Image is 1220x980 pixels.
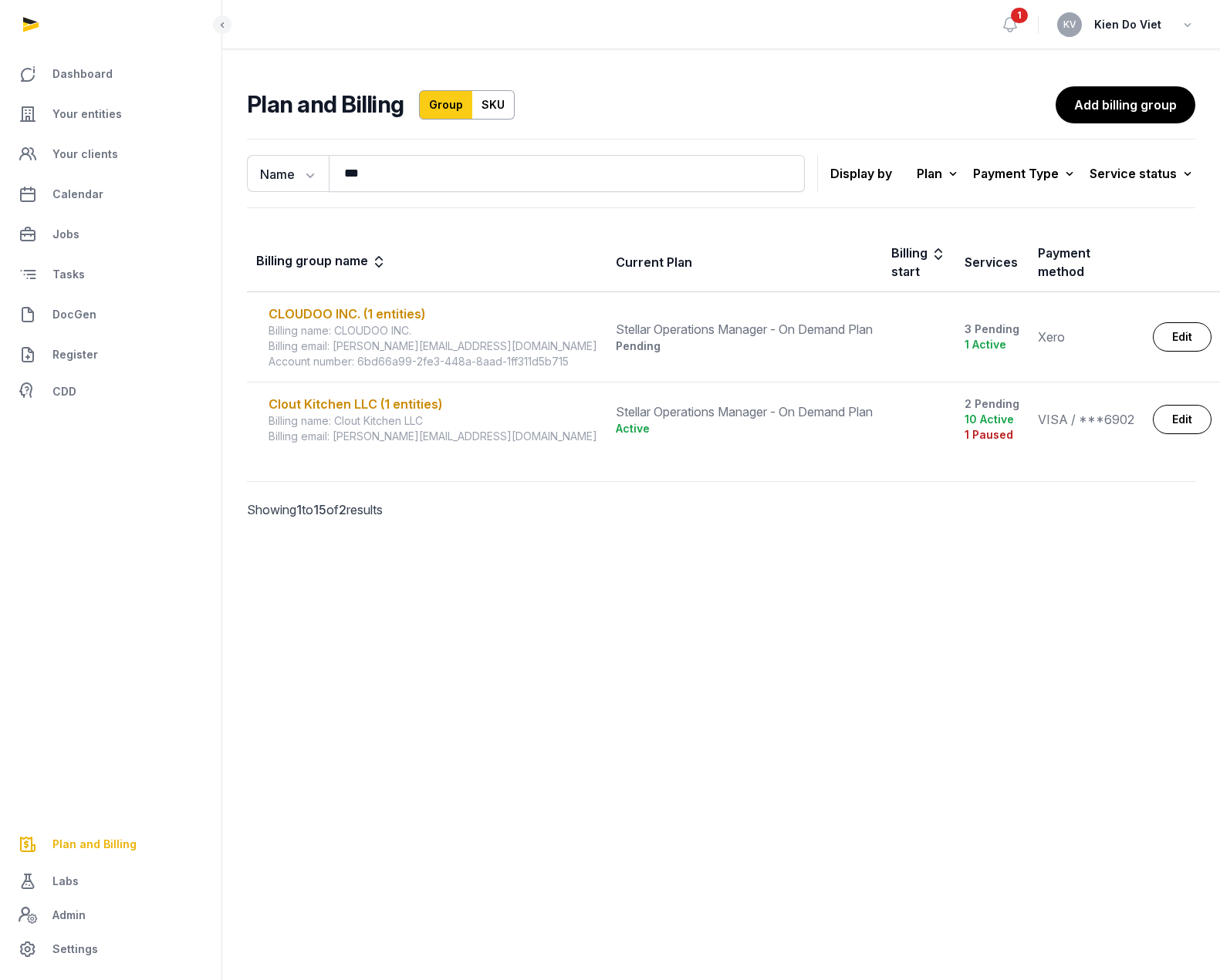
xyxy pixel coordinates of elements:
div: Plan [917,163,961,184]
p: Display by [830,161,892,186]
div: CLOUDOO INC. (1 entities) [269,305,597,323]
div: Xero [1038,328,1134,346]
div: Billing email: [PERSON_NAME][EMAIL_ADDRESS][DOMAIN_NAME] [269,429,597,444]
a: SKU [472,90,515,120]
div: 10 Active [965,412,1019,427]
a: Your entities [12,96,209,133]
div: Billing group name [256,251,387,273]
a: Edit [1153,322,1212,352]
div: Stellar Operations Manager - On Demand Plan [616,402,873,421]
div: Billing start [891,244,946,281]
a: Your clients [12,136,209,173]
span: Tasks [52,265,85,284]
span: Dashboard [52,65,113,83]
div: Services [965,253,1018,271]
span: Labs [52,872,79,891]
span: 1 [1011,8,1028,23]
span: Jobs [52,225,79,244]
span: CDD [52,382,76,401]
span: Settings [52,940,98,958]
div: Billing name: CLOUDOO INC. [269,323,597,338]
div: Pending [616,338,873,354]
div: 1 Active [965,337,1019,352]
a: Edit [1153,405,1212,434]
div: Current Plan [616,253,692,271]
p: Showing to of results [247,482,465,537]
a: Add billing group [1056,86,1195,123]
div: Clout Kitchen LLC (1 entities) [269,395,597,413]
span: Register [52,345,98,364]
span: 2 [339,502,346,517]
button: KV [1057,12,1082,37]
a: DocGen [12,296,209,333]
span: Your entities [52,105,122,123]
div: 2 Pending [965,396,1019,412]
div: Payment Type [973,163,1077,184]
a: Plan and Billing [12,826,209,863]
span: Kien Do Viet [1094,15,1161,34]
div: 1 Paused [965,427,1019,443]
span: Your clients [52,145,118,163]
a: Register [12,336,209,373]
div: Payment method [1038,244,1134,281]
span: Plan and Billing [52,835,137,854]
div: Account number: 6bd66a99-2fe3-448a-8aad-1ff311d5b715 [269,354,597,369]
a: Group [419,90,473,120]
div: Service status [1090,163,1195,184]
span: DocGen [52,305,96,324]
button: Name [247,155,329,192]
div: Billing name: Clout Kitchen LLC [269,413,597,429]
a: Settings [12,931,209,968]
a: Labs [12,863,209,900]
a: Admin [12,900,209,931]
a: Dashboard [12,56,209,93]
h2: Plan and Billing [247,90,404,120]
div: Active [616,421,873,436]
div: Billing email: [PERSON_NAME][EMAIL_ADDRESS][DOMAIN_NAME] [269,338,597,354]
a: Tasks [12,256,209,293]
a: Jobs [12,216,209,253]
span: Admin [52,906,86,924]
span: 1 [296,502,302,517]
a: Calendar [12,176,209,213]
a: CDD [12,376,209,407]
div: 3 Pending [965,322,1019,337]
div: Stellar Operations Manager - On Demand Plan [616,320,873,338]
span: KV [1063,20,1076,29]
span: Calendar [52,185,103,204]
span: 15 [313,502,326,517]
